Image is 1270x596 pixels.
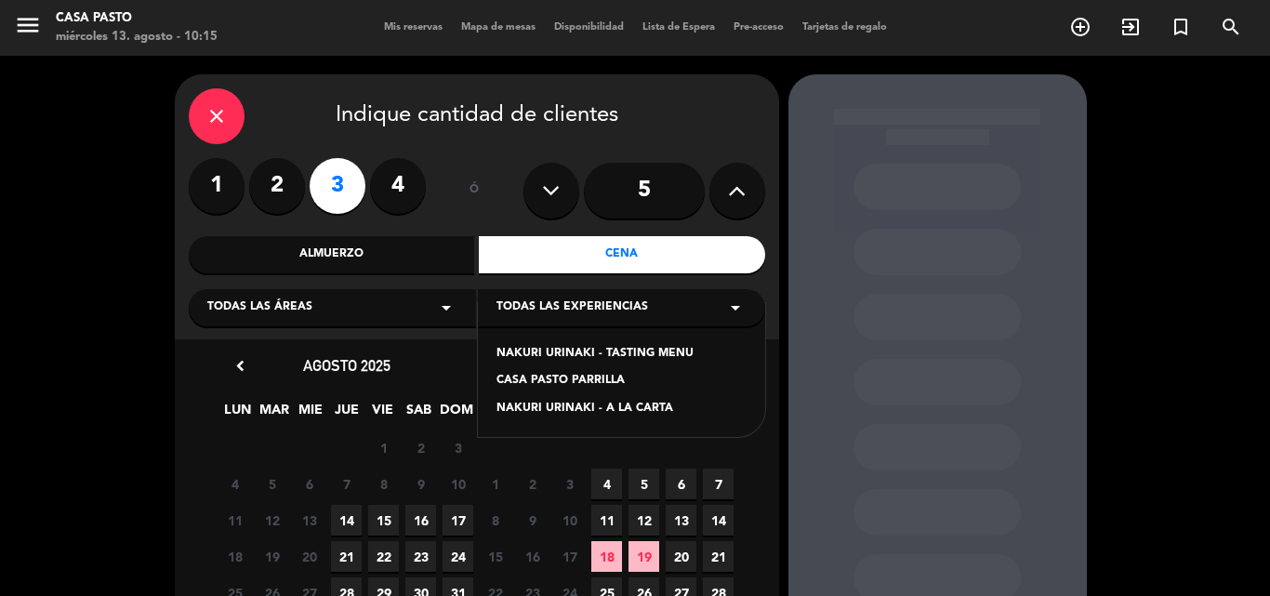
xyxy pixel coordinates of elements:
[295,399,325,430] span: MIE
[310,158,365,214] label: 3
[452,22,545,33] span: Mapa de mesas
[56,9,218,28] div: Casa Pasto
[633,22,724,33] span: Lista de Espera
[14,11,42,46] button: menu
[189,236,475,273] div: Almuerzo
[435,297,457,319] i: arrow_drop_down
[405,469,436,499] span: 9
[14,11,42,39] i: menu
[207,298,312,317] span: Todas las áreas
[219,469,250,499] span: 4
[591,469,622,499] span: 4
[496,345,747,364] div: NAKURI URINAKI - TASTING MENU
[219,541,250,572] span: 18
[368,541,399,572] span: 22
[257,505,287,536] span: 12
[440,399,470,430] span: DOM
[517,505,548,536] span: 9
[189,88,765,144] div: Indique cantidad de clientes
[496,372,747,391] div: CASA PASTO PARRILLA
[480,505,510,536] span: 8
[258,399,289,430] span: MAR
[405,541,436,572] span: 23
[331,541,362,572] span: 21
[405,505,436,536] span: 16
[331,505,362,536] span: 14
[368,432,399,463] span: 1
[1119,16,1142,38] i: exit_to_app
[222,399,253,430] span: LUN
[294,469,324,499] span: 6
[591,505,622,536] span: 11
[231,356,250,376] i: chevron_left
[443,432,473,463] span: 3
[545,22,633,33] span: Disponibilidad
[367,399,398,430] span: VIE
[205,105,228,127] i: close
[368,469,399,499] span: 8
[56,28,218,46] div: miércoles 13. agosto - 10:15
[496,400,747,418] div: NAKURI URINAKI - A LA CARTA
[257,541,287,572] span: 19
[554,469,585,499] span: 3
[628,469,659,499] span: 5
[444,158,505,223] div: ó
[666,541,696,572] span: 20
[554,541,585,572] span: 17
[591,541,622,572] span: 18
[703,505,734,536] span: 14
[375,22,452,33] span: Mis reservas
[443,505,473,536] span: 17
[793,22,896,33] span: Tarjetas de regalo
[628,541,659,572] span: 19
[368,505,399,536] span: 15
[724,22,793,33] span: Pre-acceso
[331,399,362,430] span: JUE
[724,297,747,319] i: arrow_drop_down
[1170,16,1192,38] i: turned_in_not
[294,541,324,572] span: 20
[1220,16,1242,38] i: search
[331,469,362,499] span: 7
[666,505,696,536] span: 13
[517,541,548,572] span: 16
[703,469,734,499] span: 7
[219,505,250,536] span: 11
[294,505,324,536] span: 13
[405,432,436,463] span: 2
[189,158,245,214] label: 1
[517,469,548,499] span: 2
[666,469,696,499] span: 6
[370,158,426,214] label: 4
[1069,16,1091,38] i: add_circle_outline
[403,399,434,430] span: SAB
[628,505,659,536] span: 12
[479,236,765,273] div: Cena
[480,469,510,499] span: 1
[303,356,390,375] span: agosto 2025
[703,541,734,572] span: 21
[480,541,510,572] span: 15
[554,505,585,536] span: 10
[496,298,648,317] span: Todas las experiencias
[249,158,305,214] label: 2
[443,469,473,499] span: 10
[257,469,287,499] span: 5
[443,541,473,572] span: 24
